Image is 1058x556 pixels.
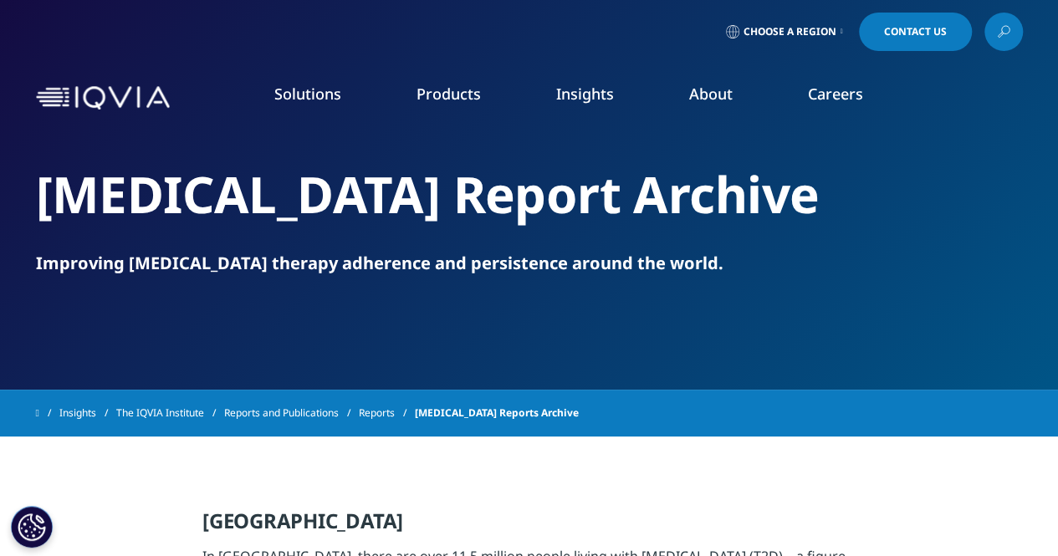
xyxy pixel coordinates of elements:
[415,398,579,428] span: [MEDICAL_DATA] Reports Archive
[417,84,481,104] a: Products
[224,398,359,428] a: Reports and Publications
[274,84,341,104] a: Solutions
[202,508,856,546] h5: [GEOGRAPHIC_DATA]
[808,84,863,104] a: Careers
[116,398,224,428] a: The IQVIA Institute
[11,506,53,548] button: Cookies Settings
[36,163,1023,226] h2: [MEDICAL_DATA] Report Archive
[59,398,116,428] a: Insights
[36,252,1023,275] div: Improving [MEDICAL_DATA] therapy adherence and persistence around the world.
[359,398,415,428] a: Reports
[884,27,947,37] span: Contact Us
[176,59,1023,137] nav: Primary
[859,13,972,51] a: Contact Us
[689,84,733,104] a: About
[744,25,836,38] span: Choose a Region
[556,84,614,104] a: Insights
[36,86,170,110] img: IQVIA Healthcare Information Technology and Pharma Clinical Research Company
